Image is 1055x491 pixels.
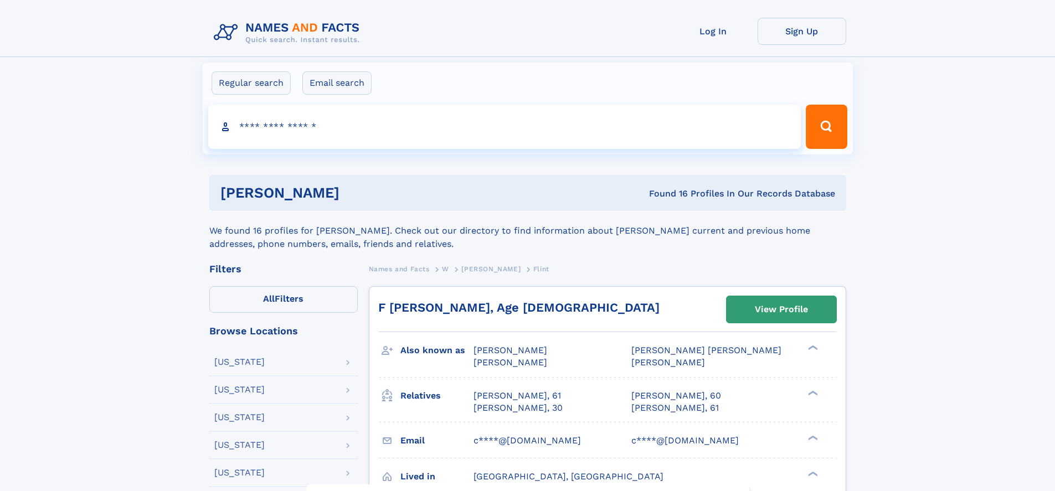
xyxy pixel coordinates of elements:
a: Sign Up [758,18,846,45]
a: [PERSON_NAME] [461,262,521,276]
h3: Email [400,431,474,450]
div: Browse Locations [209,326,358,336]
img: Logo Names and Facts [209,18,369,48]
label: Email search [302,71,372,95]
h3: Also known as [400,341,474,360]
button: Search Button [806,105,847,149]
div: ❯ [805,389,819,396]
div: [US_STATE] [214,441,265,449]
div: ❯ [805,470,819,477]
span: [PERSON_NAME] [474,357,547,368]
span: [PERSON_NAME] [631,357,705,368]
div: [US_STATE] [214,358,265,366]
a: [PERSON_NAME], 60 [631,390,721,402]
span: All [263,293,275,304]
a: [PERSON_NAME], 61 [631,402,719,414]
a: Log In [669,18,758,45]
div: ❯ [805,434,819,441]
h3: Relatives [400,386,474,405]
a: View Profile [727,296,836,323]
span: [PERSON_NAME] [PERSON_NAME] [631,345,781,355]
div: Filters [209,264,358,274]
h1: [PERSON_NAME] [220,186,495,200]
a: F [PERSON_NAME], Age [DEMOGRAPHIC_DATA] [378,301,660,314]
div: View Profile [755,297,808,322]
label: Filters [209,286,358,313]
div: [US_STATE] [214,413,265,422]
div: Found 16 Profiles In Our Records Database [494,188,835,200]
h3: Lived in [400,467,474,486]
span: W [442,265,449,273]
div: [US_STATE] [214,468,265,477]
span: [GEOGRAPHIC_DATA], [GEOGRAPHIC_DATA] [474,471,663,482]
a: [PERSON_NAME], 30 [474,402,563,414]
label: Regular search [212,71,291,95]
a: Names and Facts [369,262,430,276]
div: We found 16 profiles for [PERSON_NAME]. Check out our directory to find information about [PERSON... [209,211,846,251]
a: W [442,262,449,276]
span: [PERSON_NAME] [461,265,521,273]
a: [PERSON_NAME], 61 [474,390,561,402]
span: Flint [533,265,549,273]
input: search input [208,105,801,149]
div: ❯ [805,344,819,352]
div: [US_STATE] [214,385,265,394]
span: [PERSON_NAME] [474,345,547,355]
